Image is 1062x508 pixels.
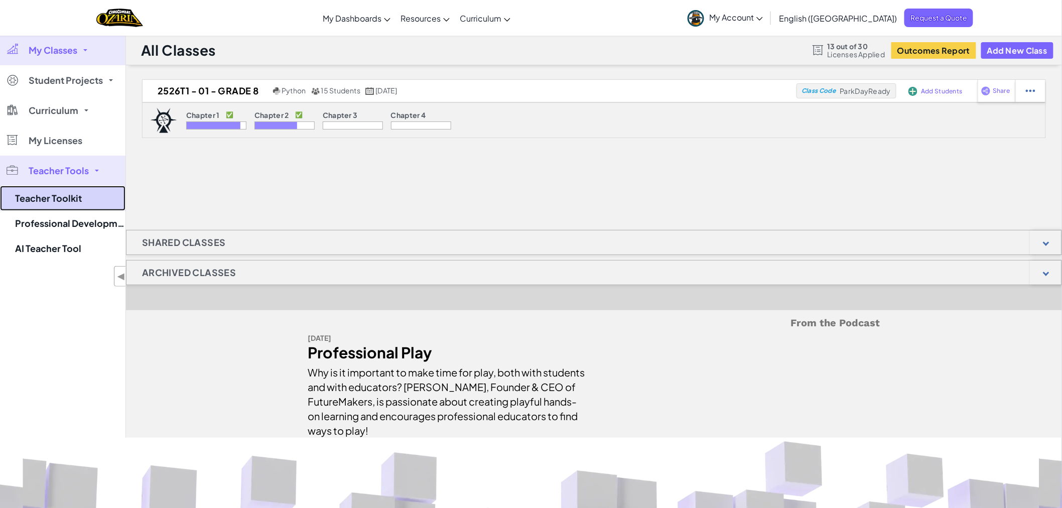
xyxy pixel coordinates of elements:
div: Why is it important to make time for play, both with students and with educators? [PERSON_NAME], ... [308,360,587,438]
a: Ozaria by CodeCombat logo [96,8,143,28]
img: logo [150,108,177,133]
button: Outcomes Report [891,42,976,59]
p: Chapter 4 [391,111,426,119]
p: Chapter 3 [323,111,358,119]
img: Home [96,8,143,28]
span: Curriculum [460,13,501,24]
span: Teacher Tools [29,166,89,175]
span: My Dashboards [323,13,381,24]
span: My Account [709,12,763,23]
span: English ([GEOGRAPHIC_DATA]) [779,13,897,24]
div: Professional Play [308,345,587,360]
h5: From the Podcast [308,315,880,331]
img: python.png [273,87,281,95]
p: ✅ [226,111,233,119]
span: ◀ [117,269,125,284]
span: ParkDayReady [840,86,891,95]
span: Curriculum [29,106,78,115]
span: Licenses Applied [828,50,885,58]
span: Python [282,86,306,95]
span: My Licenses [29,136,82,145]
span: Add Students [921,88,963,94]
a: Request a Quote [904,9,973,27]
a: Curriculum [455,5,515,32]
h1: All Classes [141,41,216,60]
p: Chapter 1 [186,111,220,119]
img: MultipleUsers.png [311,87,320,95]
h2: 2526T1 - 01 - GRADE 8 [143,83,271,98]
p: Chapter 2 [254,111,289,119]
a: 2526T1 - 01 - GRADE 8 Python 15 Students [DATE] [143,83,796,98]
span: Resources [401,13,441,24]
img: calendar.svg [365,87,374,95]
span: Student Projects [29,76,103,85]
a: English ([GEOGRAPHIC_DATA]) [774,5,902,32]
span: Share [993,88,1010,94]
span: 15 Students [321,86,361,95]
a: Resources [395,5,455,32]
h1: Archived Classes [126,260,251,285]
div: [DATE] [308,331,587,345]
button: Add New Class [981,42,1053,59]
p: ✅ [295,111,303,119]
img: IconStudentEllipsis.svg [1026,86,1035,95]
a: My Account [683,2,768,34]
h1: Shared Classes [126,230,241,255]
img: IconAddStudents.svg [908,87,917,96]
span: Class Code [802,88,836,94]
a: My Dashboards [318,5,395,32]
span: 13 out of 30 [828,42,885,50]
img: avatar [688,10,704,27]
span: [DATE] [375,86,397,95]
img: IconShare_Purple.svg [981,86,991,95]
span: My Classes [29,46,77,55]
